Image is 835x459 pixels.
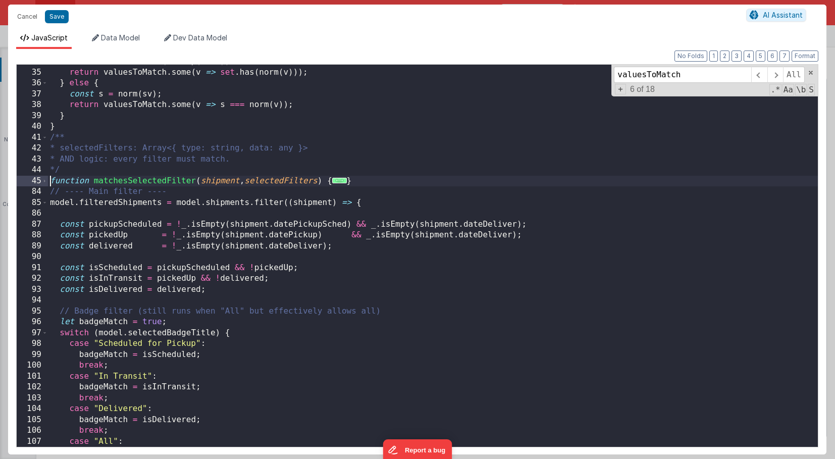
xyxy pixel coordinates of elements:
[17,317,48,328] div: 96
[45,10,69,23] button: Save
[17,360,48,371] div: 100
[17,349,48,361] div: 99
[732,50,742,62] button: 3
[17,382,48,393] div: 102
[17,415,48,426] div: 105
[17,197,48,209] div: 85
[614,67,751,83] input: Search for
[17,208,48,219] div: 86
[17,176,48,187] div: 45
[17,67,48,78] div: 35
[779,50,790,62] button: 7
[17,143,48,154] div: 42
[746,9,806,22] button: AI Assistant
[17,165,48,176] div: 44
[674,50,707,62] button: No Folds
[17,99,48,111] div: 38
[17,154,48,165] div: 43
[17,425,48,436] div: 106
[709,50,718,62] button: 1
[720,50,729,62] button: 2
[17,78,48,89] div: 36
[17,251,48,263] div: 90
[17,111,48,122] div: 39
[763,11,803,19] span: AI Assistant
[17,121,48,132] div: 40
[17,273,48,284] div: 92
[792,50,818,62] button: Format
[626,85,659,94] span: 6 of 18
[17,89,48,100] div: 37
[17,230,48,241] div: 88
[769,84,781,95] span: RegExp Search
[17,241,48,252] div: 89
[173,33,227,42] span: Dev Data Model
[17,306,48,317] div: 95
[795,84,807,95] span: Whole Word Search
[17,284,48,295] div: 93
[17,403,48,415] div: 104
[17,132,48,143] div: 41
[756,50,765,62] button: 5
[17,328,48,339] div: 97
[332,178,347,183] span: ...
[808,84,815,95] span: Search In Selection
[17,219,48,230] div: 87
[782,84,794,95] span: CaseSensitive Search
[17,263,48,274] div: 91
[744,50,754,62] button: 4
[17,371,48,382] div: 101
[17,436,48,447] div: 107
[615,84,626,94] span: Toggel Replace mode
[31,33,68,42] span: JavaScript
[17,338,48,349] div: 98
[17,186,48,197] div: 84
[17,393,48,404] div: 103
[783,67,805,83] span: Alt-Enter
[767,50,777,62] button: 6
[101,33,140,42] span: Data Model
[17,295,48,306] div: 94
[12,10,42,24] button: Cancel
